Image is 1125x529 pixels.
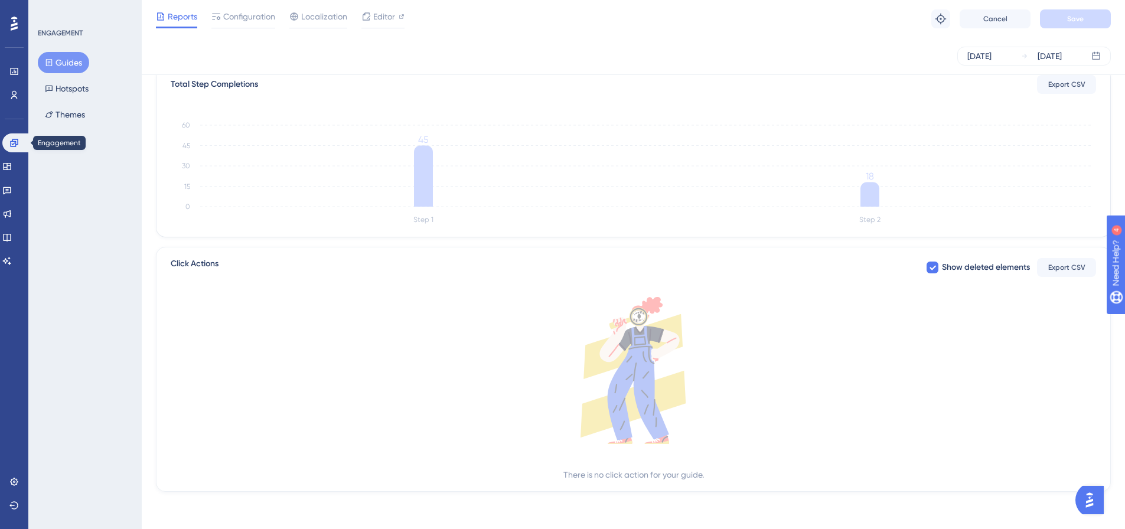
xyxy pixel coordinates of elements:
span: Reports [168,9,197,24]
button: Export CSV [1037,258,1096,277]
span: Configuration [223,9,275,24]
tspan: 15 [184,182,190,191]
tspan: 0 [185,203,190,211]
tspan: Step 1 [413,215,433,224]
span: Need Help? [28,3,74,17]
button: Hotspots [38,78,96,99]
button: Cancel [960,9,1031,28]
button: Guides [38,52,89,73]
span: Export CSV [1048,263,1085,272]
div: [DATE] [967,49,992,63]
span: Save [1067,14,1084,24]
tspan: 30 [182,162,190,170]
tspan: 45 [182,142,190,150]
span: Localization [301,9,347,24]
div: ENGAGEMENT [38,28,83,38]
tspan: 18 [866,171,874,182]
div: Total Step Completions [171,77,258,92]
span: Show deleted elements [942,260,1030,275]
span: Export CSV [1048,80,1085,89]
button: Save [1040,9,1111,28]
tspan: Step 2 [859,215,881,224]
span: Click Actions [171,257,219,278]
div: [DATE] [1038,49,1062,63]
button: Themes [38,104,92,125]
button: Export CSV [1037,75,1096,94]
span: Editor [373,9,395,24]
div: There is no click action for your guide. [563,468,704,482]
div: 4 [82,6,86,15]
iframe: UserGuiding AI Assistant Launcher [1075,482,1111,518]
tspan: 60 [182,121,190,129]
span: Cancel [983,14,1007,24]
tspan: 45 [418,134,429,145]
